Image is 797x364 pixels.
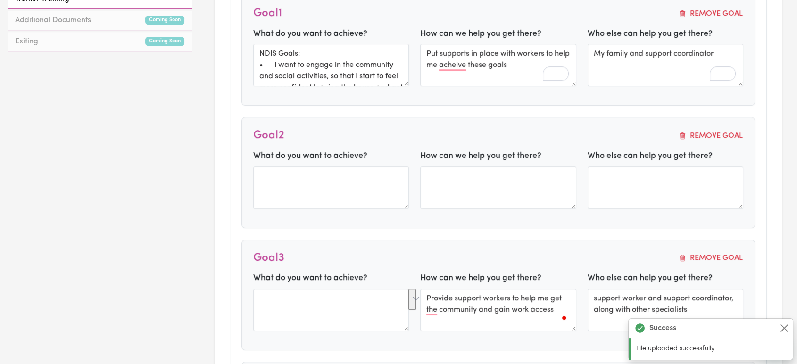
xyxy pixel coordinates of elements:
textarea: To enrich screen reader interactions, please activate Accessibility in Grammarly extension settings [420,289,576,331]
textarea: To enrich screen reader interactions, please activate Accessibility in Grammarly extension settings [588,44,744,86]
h4: Goal 3 [253,251,284,265]
label: How can we help you get there? [420,28,541,40]
label: What do you want to achieve? [253,272,367,284]
strong: Success [649,323,676,334]
label: Who else can help you get there? [588,150,713,162]
a: Additional DocumentsComing Soon [8,11,192,30]
small: Coming Soon [145,37,184,46]
label: How can we help you get there? [420,150,541,162]
a: ExitingComing Soon [8,32,192,51]
textarea: support worker and support coordinator, along with other specialists [588,289,744,331]
small: Coming Soon [145,16,184,25]
p: File uploaded successfully [636,344,787,354]
button: Remove Goal [678,8,743,20]
span: Exiting [15,36,38,47]
label: Who else can help you get there? [588,272,713,284]
button: Close [779,323,790,334]
textarea: To enrich screen reader interactions, please activate Accessibility in Grammarly extension settings [420,44,576,86]
label: Who else can help you get there? [588,28,713,40]
textarea: NDIS Goals: • I want to engage in the community and social activities, so that I start to feel mo... [253,44,409,86]
button: Remove Goal [678,252,743,264]
span: Additional Documents [15,15,91,26]
button: Remove Goal [678,130,743,142]
label: What do you want to achieve? [253,150,367,162]
label: How can we help you get there? [420,272,541,284]
label: What do you want to achieve? [253,28,367,40]
h4: Goal 1 [253,7,282,20]
h4: Goal 2 [253,129,284,142]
